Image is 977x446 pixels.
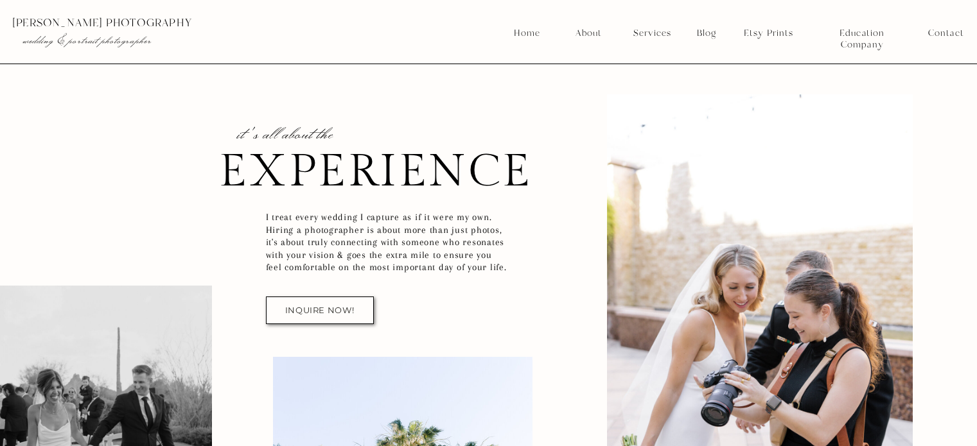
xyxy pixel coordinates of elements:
[266,211,509,277] h2: I treat every wedding I capture as if it were my own. Hiring a photographer is about more than ju...
[219,154,573,189] h1: eXpeRieNce
[22,34,261,47] p: wedding & portrait photographer
[12,17,288,29] p: [PERSON_NAME] photography
[692,28,721,39] a: Blog
[928,28,964,39] a: Contact
[739,28,798,39] a: Etsy Prints
[572,28,604,39] a: About
[513,28,541,39] a: Home
[818,28,906,39] a: Education Company
[238,115,374,144] p: it's all about the
[628,28,676,39] a: Services
[277,305,362,315] a: inquire now!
